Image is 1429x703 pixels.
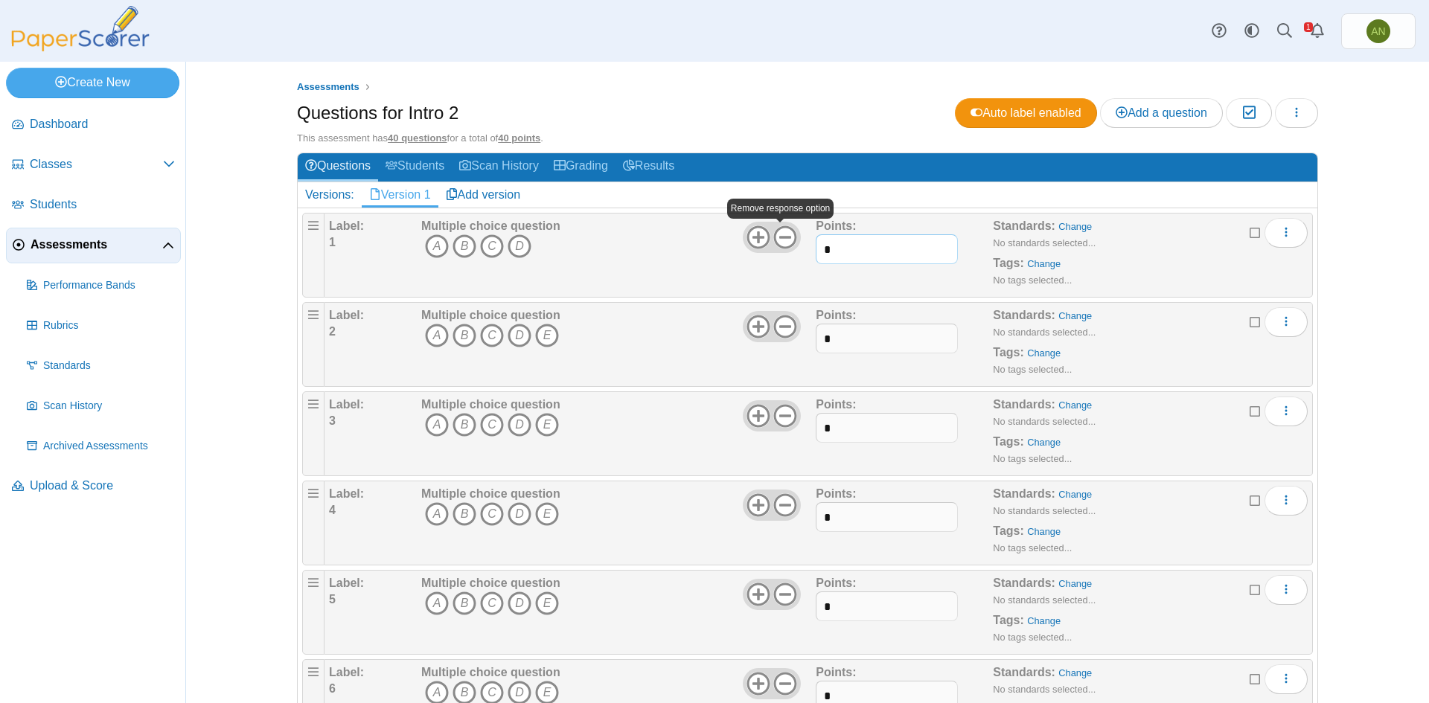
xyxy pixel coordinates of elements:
[453,413,476,437] i: B
[993,666,1055,678] b: Standards:
[480,413,504,437] i: C
[298,182,362,208] div: Versions:
[43,278,175,293] span: Performance Bands
[1027,526,1061,537] a: Change
[302,391,325,476] div: Drag handle
[508,502,531,526] i: D
[298,153,378,181] a: Questions
[425,324,449,347] i: A
[1265,218,1308,248] button: More options
[329,414,336,427] b: 3
[302,213,325,298] div: Drag handle
[1058,221,1092,232] a: Change
[30,116,175,132] span: Dashboard
[297,132,1318,145] div: This assessment has for a total of .
[425,234,449,258] i: A
[993,632,1072,643] small: No tags selected...
[993,505,1096,516] small: No standards selected...
[6,469,181,504] a: Upload & Score
[329,666,364,678] b: Label:
[329,309,364,321] b: Label:
[302,570,325,655] div: Drag handle
[1265,486,1308,516] button: More options
[388,132,447,144] u: 40 questions
[993,684,1096,695] small: No standards selected...
[1027,437,1061,448] a: Change
[993,524,1023,537] b: Tags:
[329,593,336,606] b: 5
[329,398,364,411] b: Label:
[1301,15,1334,48] a: Alerts
[1058,667,1092,678] a: Change
[993,398,1055,411] b: Standards:
[971,106,1081,119] span: Auto label enabled
[6,41,155,54] a: PaperScorer
[727,199,834,219] div: Remove response option
[30,196,175,213] span: Students
[993,487,1055,500] b: Standards:
[421,666,560,678] b: Multiple choice question
[1058,489,1092,500] a: Change
[43,359,175,373] span: Standards
[21,308,181,344] a: Rubrics
[993,453,1072,464] small: No tags selected...
[535,413,559,437] i: E
[293,78,363,97] a: Assessments
[329,487,364,500] b: Label:
[6,187,181,223] a: Students
[6,147,181,183] a: Classes
[43,439,175,454] span: Archived Assessments
[546,153,616,181] a: Grading
[498,132,540,144] u: 40 points
[1027,258,1061,269] a: Change
[6,228,181,263] a: Assessments
[1058,578,1092,589] a: Change
[297,100,458,126] h1: Questions for Intro 2
[21,388,181,424] a: Scan History
[362,182,438,208] a: Version 1
[30,478,175,494] span: Upload & Score
[1027,347,1061,359] a: Change
[421,398,560,411] b: Multiple choice question
[535,502,559,526] i: E
[816,309,856,321] b: Points:
[421,309,560,321] b: Multiple choice question
[993,364,1072,375] small: No tags selected...
[453,502,476,526] i: B
[993,237,1096,248] small: No standards selected...
[421,219,560,232] b: Multiple choice question
[421,577,560,589] b: Multiple choice question
[453,591,476,615] i: B
[1100,98,1223,128] a: Add a question
[993,416,1096,427] small: No standards selected...
[425,413,449,437] i: A
[993,346,1023,359] b: Tags:
[297,81,359,92] span: Assessments
[955,98,1097,128] a: Auto label enabled
[993,594,1096,606] small: No standards selected...
[302,481,325,565] div: Drag handle
[302,302,325,387] div: Drag handle
[993,327,1096,338] small: No standards selected...
[1116,106,1207,119] span: Add a question
[508,413,531,437] i: D
[816,219,856,232] b: Points:
[480,234,504,258] i: C
[1058,310,1092,321] a: Change
[378,153,452,181] a: Students
[329,504,336,516] b: 4
[6,107,181,143] a: Dashboard
[6,6,155,51] img: PaperScorer
[452,153,546,181] a: Scan History
[535,591,559,615] i: E
[993,309,1055,321] b: Standards:
[453,234,476,258] i: B
[993,435,1023,448] b: Tags:
[21,428,181,464] a: Archived Assessments
[6,68,179,97] a: Create New
[1366,19,1390,43] span: Abby Nance
[1058,399,1092,411] a: Change
[43,318,175,333] span: Rubrics
[816,487,856,500] b: Points:
[329,325,336,338] b: 2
